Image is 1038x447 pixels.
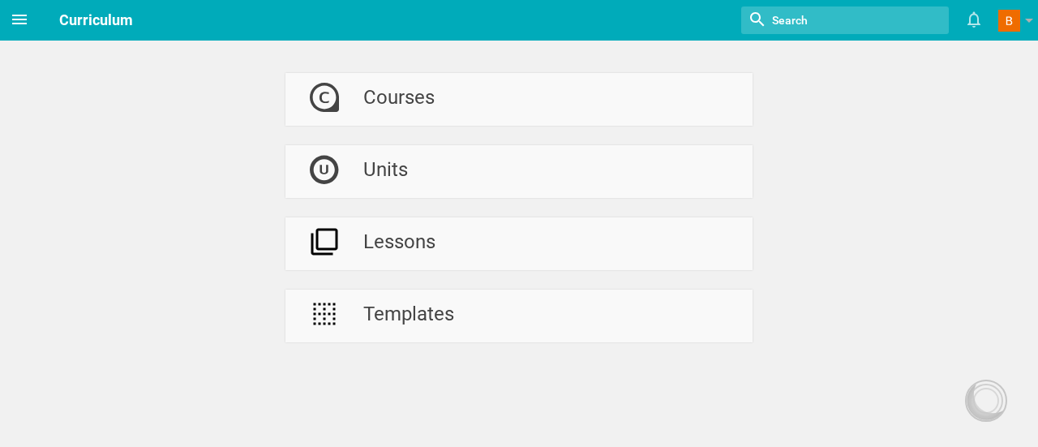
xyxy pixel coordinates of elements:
div: Courses [363,73,435,126]
a: Units [285,145,753,198]
a: Templates [285,290,753,342]
span: Curriculum [59,11,133,28]
div: Lessons [363,217,435,270]
div: Templates [363,290,454,342]
a: Lessons [285,217,753,270]
input: Search [770,10,894,31]
div: Units [363,145,408,198]
a: Courses [285,73,753,126]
